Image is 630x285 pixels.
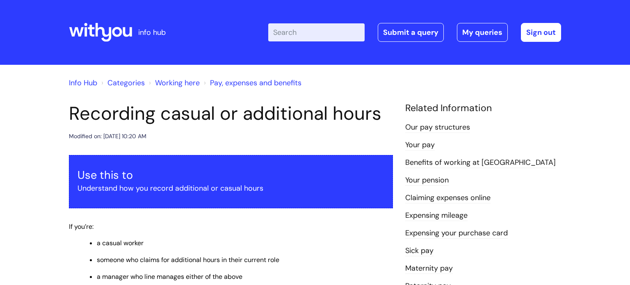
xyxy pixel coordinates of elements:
h4: Related Information [405,103,561,114]
span: If you’re: [69,222,94,231]
div: | - [268,23,561,42]
a: Your pension [405,175,449,186]
h1: Recording casual or additional hours [69,103,393,125]
a: Claiming expenses online [405,193,491,203]
a: Pay, expenses and benefits [210,78,301,88]
h3: Use this to [78,169,384,182]
p: Understand how you record additional or casual hours [78,182,384,195]
a: Our pay structures [405,122,470,133]
a: Benefits of working at [GEOGRAPHIC_DATA] [405,157,556,168]
span: a manager who line manages either of the above [97,272,242,281]
a: My queries [457,23,508,42]
a: Maternity pay [405,263,453,274]
a: Categories [107,78,145,88]
a: Sign out [521,23,561,42]
li: Pay, expenses and benefits [202,76,301,89]
a: Info Hub [69,78,97,88]
p: info hub [138,26,166,39]
a: Working here [155,78,200,88]
a: Sick pay [405,246,434,256]
input: Search [268,23,365,41]
a: Expensing mileage [405,210,468,221]
span: a casual worker [97,239,144,247]
a: Your pay [405,140,435,150]
a: Expensing your purchase card [405,228,508,239]
div: Modified on: [DATE] 10:20 AM [69,131,146,141]
li: Solution home [99,76,145,89]
span: someone who claims for additional hours in their current role [97,255,279,264]
li: Working here [147,76,200,89]
a: Submit a query [378,23,444,42]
